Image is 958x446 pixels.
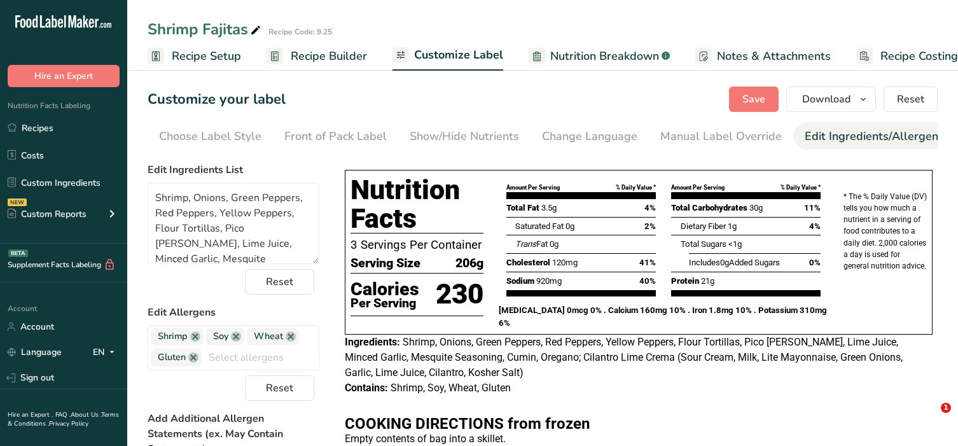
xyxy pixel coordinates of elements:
div: Show/Hide Nutrients [410,128,519,145]
span: Recipe Builder [291,48,367,65]
span: Ingredients: [345,336,400,348]
a: FAQ . [55,410,71,419]
span: Cholesterol [506,258,550,267]
input: Select allergens [202,347,319,367]
a: Terms & Conditions . [8,410,119,428]
span: Reset [266,274,293,289]
span: Total Sugars [681,239,726,249]
button: Reset [884,87,938,112]
span: Nutrition Breakdown [550,48,659,65]
p: Per Serving [351,298,419,309]
p: Calories [351,280,419,299]
div: Shrimp Fajitas [148,18,263,41]
h1: Customize your label [148,89,286,110]
span: Dietary Fiber [681,221,726,231]
div: NEW [8,199,27,206]
span: 41% [639,256,656,269]
span: Reset [897,92,924,107]
span: 0g [720,258,729,267]
span: 0g [566,221,574,231]
div: Manual Label Override [660,128,782,145]
span: Shrimp, Onions, Green Peppers, Red Peppers, Yellow Peppers, Flour Tortillas, Pico [PERSON_NAME], ... [345,336,903,379]
span: 120mg [552,258,578,267]
a: Notes & Attachments [695,42,831,71]
a: Nutrition Breakdown [529,42,670,71]
a: Recipe Costing [856,42,958,71]
div: Choose Label Style [159,128,261,145]
h2: COOKING DIRECTIONS from frozen [345,416,933,431]
h1: Nutrition Facts [351,176,483,233]
span: Contains: [345,382,388,394]
p: 3 Servings Per Container [351,236,483,254]
div: Amount Per Serving [671,183,725,192]
a: Recipe Builder [267,42,367,71]
span: 1 [941,403,951,413]
span: 11% [804,202,821,214]
span: 0g [550,239,559,249]
span: <1g [728,239,742,249]
button: Reset [245,375,314,401]
a: Recipe Setup [148,42,241,71]
span: Gluten [158,351,186,365]
a: Hire an Expert . [8,410,53,419]
span: Protein [671,276,699,286]
p: * The % Daily Value (DV) tells you how much a nutrient in a serving of food contributes to a dail... [843,191,927,272]
span: Recipe Setup [172,48,241,65]
span: Saturated Fat [515,221,564,231]
span: Download [802,92,850,107]
button: Reset [245,269,314,295]
div: BETA [8,249,28,257]
button: Hire an Expert [8,65,120,87]
span: 206g [455,254,483,273]
span: Recipe Costing [880,48,958,65]
p: [MEDICAL_DATA] 0mcg 0% . Calcium 160mg 10% . Iron 1.8mg 10% . Potassium 310mg 6% [499,304,828,330]
div: Change Language [542,128,637,145]
span: 30g [749,203,763,213]
span: Wheat [254,330,283,344]
span: 40% [639,275,656,288]
a: About Us . [71,410,101,419]
div: Custom Reports [8,207,87,221]
a: Language [8,341,62,363]
button: Download [786,87,876,112]
div: Recipe Code: 9.25 [268,26,332,38]
span: 3.5g [541,203,557,213]
button: Save [729,87,779,112]
span: Notes & Attachments [717,48,831,65]
iframe: Intercom live chat [915,403,945,433]
span: 21g [701,276,714,286]
span: 4% [644,202,656,214]
span: Total Carbohydrates [671,203,747,213]
span: Customize Label [414,46,503,64]
i: Trans [515,239,536,249]
span: 2% [644,220,656,233]
span: 4% [809,220,821,233]
div: Amount Per Serving [506,183,560,192]
span: Includes Added Sugars [689,258,780,267]
div: EN [93,345,120,360]
div: % Daily Value * [781,183,821,192]
a: Privacy Policy [49,419,88,428]
span: Total Fat [506,203,539,213]
span: Save [742,92,765,107]
label: Edit Allergens [148,305,319,320]
label: Edit Ingredients List [148,162,319,178]
span: Reset [266,380,293,396]
span: Shrimp [158,330,188,344]
span: Serving Size [351,254,420,273]
p: 230 [436,274,483,316]
span: Sodium [506,276,534,286]
span: Fat [515,239,548,249]
span: Soy [213,330,228,344]
span: 1g [728,221,737,231]
div: % Daily Value * [616,183,656,192]
span: 0% [809,256,821,269]
span: Shrimp, Soy, Wheat, Gluten [391,382,511,394]
div: Front of Pack Label [284,128,387,145]
a: Customize Label [392,41,503,71]
span: 920mg [536,276,562,286]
